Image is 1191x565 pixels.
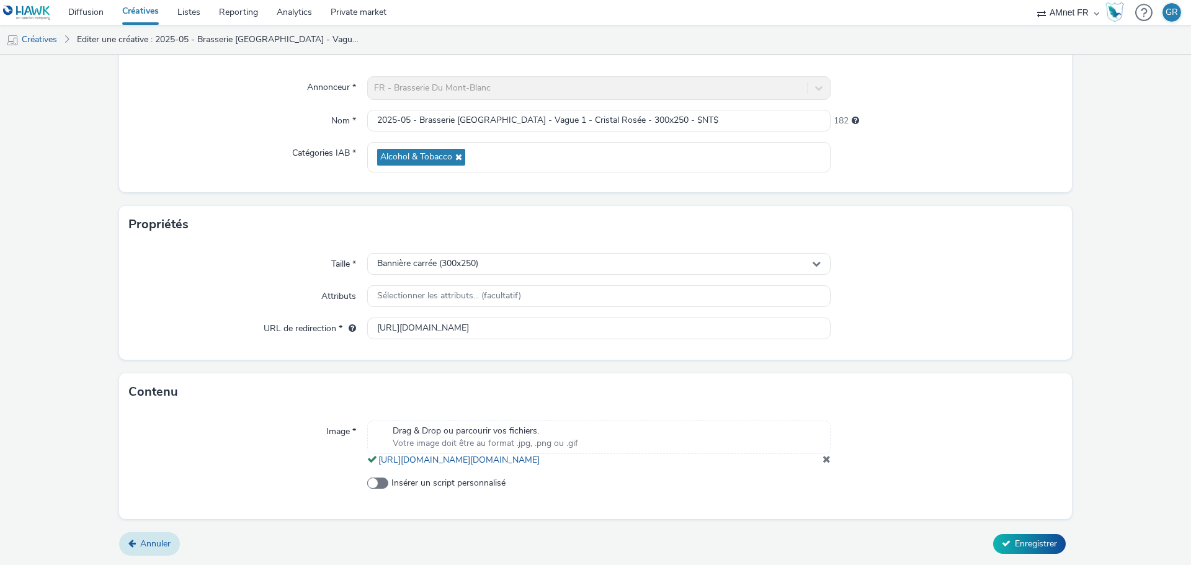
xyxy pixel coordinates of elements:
[287,142,361,159] label: Catégories IAB *
[393,425,578,437] span: Drag & Drop ou parcourir vos fichiers.
[140,538,171,549] span: Annuler
[302,76,361,94] label: Annonceur *
[852,115,859,127] div: 255 caractères maximum
[378,454,545,466] a: [URL][DOMAIN_NAME][DOMAIN_NAME]
[834,115,849,127] span: 182
[377,291,521,301] span: Sélectionner les attributs... (facultatif)
[6,34,19,47] img: mobile
[1105,2,1129,22] a: Hawk Academy
[367,318,831,339] input: url...
[1166,3,1178,22] div: GR
[326,253,361,270] label: Taille *
[377,259,478,269] span: Bannière carrée (300x250)
[71,25,368,55] a: Editer une créative : 2025-05 - Brasserie [GEOGRAPHIC_DATA] - Vague 1 - Cristal Rosée - 300x250 -...
[321,420,361,438] label: Image *
[1015,538,1057,549] span: Enregistrer
[316,285,361,303] label: Attributs
[128,383,178,401] h3: Contenu
[326,110,361,127] label: Nom *
[119,532,180,556] a: Annuler
[380,152,452,162] span: Alcohol & Tobacco
[342,323,356,335] div: L'URL de redirection sera utilisée comme URL de validation avec certains SSP et ce sera l'URL de ...
[993,534,1066,554] button: Enregistrer
[1105,2,1124,22] img: Hawk Academy
[259,318,361,335] label: URL de redirection *
[393,437,578,450] span: Votre image doit être au format .jpg, .png ou .gif
[391,477,506,489] span: Insérer un script personnalisé
[3,5,51,20] img: undefined Logo
[128,215,189,234] h3: Propriétés
[367,110,831,131] input: Nom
